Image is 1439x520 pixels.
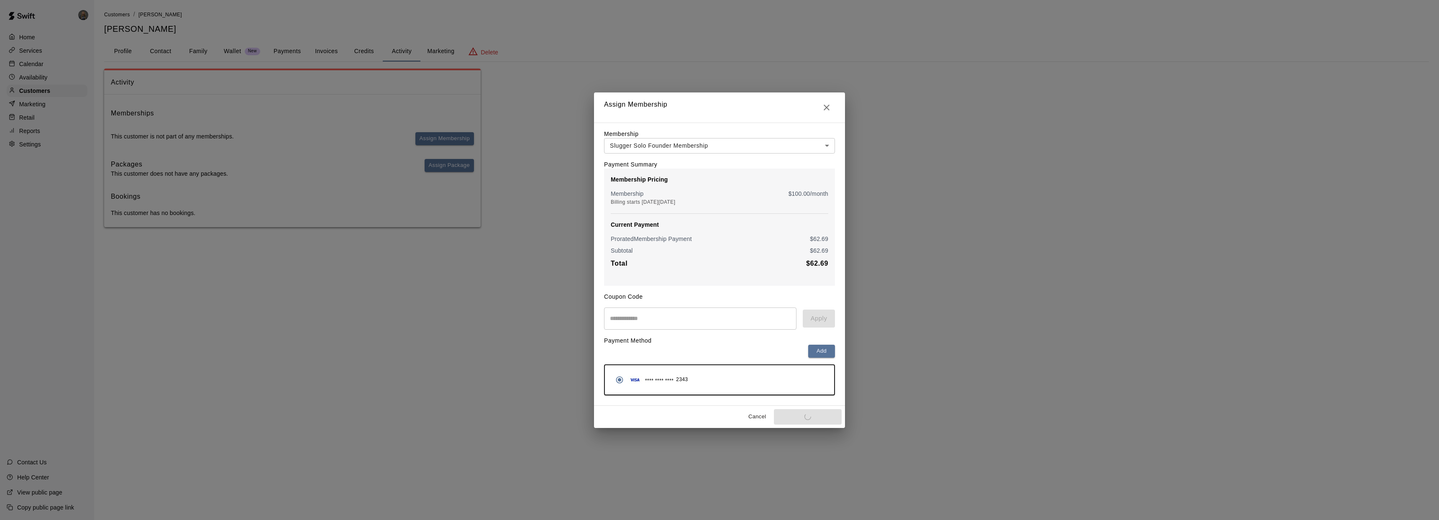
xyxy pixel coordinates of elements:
[611,246,633,255] p: Subtotal
[808,345,835,358] button: Add
[594,92,845,123] h2: Assign Membership
[676,376,688,384] span: 2343
[604,161,657,168] label: Payment Summary
[611,235,692,243] p: Prorated Membership Payment
[611,260,627,267] b: Total
[604,337,652,344] label: Payment Method
[810,235,828,243] p: $ 62.69
[611,199,675,205] span: Billing starts [DATE][DATE]
[627,376,643,384] img: Credit card brand logo
[604,131,639,137] label: Membership
[806,260,828,267] b: $ 62.69
[611,190,644,198] p: Membership
[611,175,828,184] p: Membership Pricing
[818,99,835,116] button: Close
[789,190,828,198] p: $ 100.00 /month
[604,293,643,300] label: Coupon Code
[744,410,771,423] button: Cancel
[810,246,828,255] p: $ 62.69
[611,220,828,229] p: Current Payment
[604,138,835,154] div: Slugger Solo Founder Membership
